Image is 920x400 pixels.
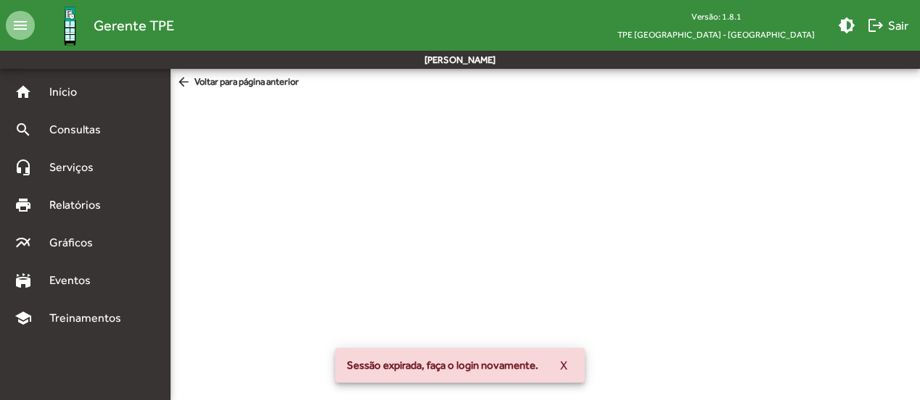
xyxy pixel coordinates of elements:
[176,75,299,91] span: Voltar para página anterior
[94,14,174,37] span: Gerente TPE
[867,12,908,38] span: Sair
[838,17,855,34] mat-icon: brightness_medium
[46,2,94,49] img: Logo
[35,2,174,49] a: Gerente TPE
[606,25,826,43] span: TPE [GEOGRAPHIC_DATA] - [GEOGRAPHIC_DATA]
[41,83,98,101] span: Início
[176,75,194,91] mat-icon: arrow_back
[560,352,567,378] span: X
[347,358,538,372] span: Sessão expirada, faça o login novamente.
[15,83,32,101] mat-icon: home
[606,7,826,25] div: Versão: 1.8.1
[6,11,35,40] mat-icon: menu
[549,352,579,378] button: X
[867,17,884,34] mat-icon: logout
[861,12,914,38] button: Sair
